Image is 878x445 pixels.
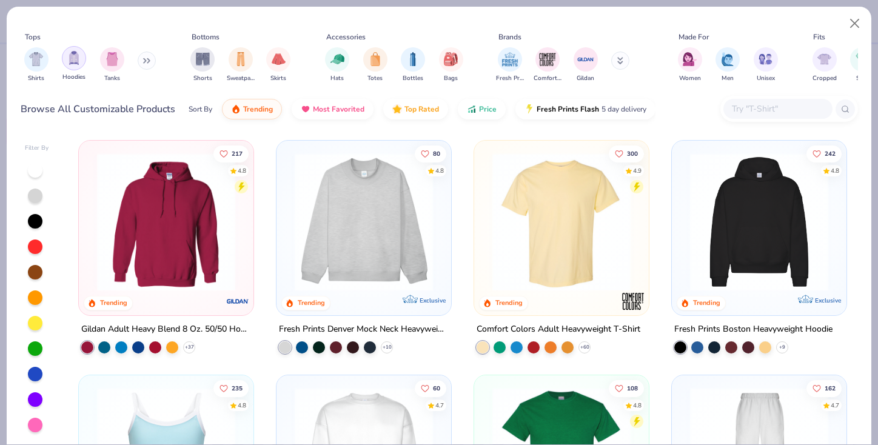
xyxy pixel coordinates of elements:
div: filter for Women [678,47,702,83]
img: Slim Image [856,52,869,66]
div: Gildan Adult Heavy Blend 8 Oz. 50/50 Hooded Sweatshirt [81,322,251,337]
span: Shorts [193,74,212,83]
img: most_fav.gif [301,104,310,114]
span: Shirts [28,74,44,83]
img: Totes Image [369,52,382,66]
button: Close [843,12,866,35]
button: Top Rated [383,99,448,119]
span: 108 [627,385,638,391]
span: Bottles [403,74,423,83]
img: Comfort Colors Image [538,50,557,69]
img: Comfort Colors logo [621,289,645,313]
button: Like [214,380,249,396]
span: + 9 [779,344,785,351]
img: Bags Image [444,52,457,66]
button: filter button [715,47,740,83]
input: Try "T-Shirt" [731,102,824,116]
img: flash.gif [524,104,534,114]
img: 01756b78-01f6-4cc6-8d8a-3c30c1a0c8ac [91,153,241,291]
button: Like [214,145,249,162]
div: filter for Shorts [190,47,215,83]
button: Trending [222,99,282,119]
div: filter for Bags [439,47,463,83]
div: Sort By [189,104,212,115]
span: Unisex [757,74,775,83]
span: Cropped [813,74,837,83]
span: 242 [825,150,836,156]
span: Top Rated [404,104,439,114]
span: Exclusive [814,296,840,304]
div: Bottoms [192,32,219,42]
img: f5d85501-0dbb-4ee4-b115-c08fa3845d83 [289,153,439,291]
span: Price [479,104,497,114]
span: 300 [627,150,638,156]
img: Bottles Image [406,52,420,66]
span: Women [679,74,701,83]
div: filter for Fresh Prints [496,47,524,83]
button: filter button [439,47,463,83]
img: e55d29c3-c55d-459c-bfd9-9b1c499ab3c6 [636,153,786,291]
button: Fresh Prints Flash5 day delivery [515,99,655,119]
div: Accessories [326,32,366,42]
div: filter for Tanks [100,47,124,83]
button: filter button [496,47,524,83]
button: Like [609,380,644,396]
div: Made For [679,32,709,42]
img: Unisex Image [759,52,772,66]
div: Fits [813,32,825,42]
button: filter button [190,47,215,83]
span: Sweatpants [227,74,255,83]
button: Like [806,380,842,396]
span: Gildan [577,74,594,83]
button: filter button [534,47,561,83]
span: Tanks [104,74,120,83]
div: Browse All Customizable Products [21,102,175,116]
button: Most Favorited [292,99,374,119]
span: 235 [232,385,243,391]
span: 162 [825,385,836,391]
span: + 37 [185,344,194,351]
div: filter for Comfort Colors [534,47,561,83]
img: Skirts Image [272,52,286,66]
img: 029b8af0-80e6-406f-9fdc-fdf898547912 [486,153,637,291]
div: filter for Slim [850,47,874,83]
span: Totes [367,74,383,83]
div: 4.7 [831,401,839,410]
img: Shorts Image [196,52,210,66]
button: filter button [24,47,49,83]
button: filter button [227,47,255,83]
div: filter for Totes [363,47,387,83]
div: Filter By [25,144,49,153]
div: Brands [498,32,521,42]
div: 4.8 [633,401,642,410]
button: Like [415,380,446,396]
div: 4.8 [238,401,247,410]
div: filter for Gildan [574,47,598,83]
img: Fresh Prints Image [501,50,519,69]
span: Hats [330,74,344,83]
img: trending.gif [231,104,241,114]
img: Shirts Image [29,52,43,66]
span: Slim [856,74,868,83]
div: filter for Sweatpants [227,47,255,83]
img: a90f7c54-8796-4cb2-9d6e-4e9644cfe0fe [439,153,589,291]
span: Comfort Colors [534,74,561,83]
div: filter for Hoodies [62,46,86,82]
button: filter button [754,47,778,83]
button: Price [458,99,506,119]
img: Tanks Image [106,52,119,66]
span: Skirts [270,74,286,83]
span: Most Favorited [313,104,364,114]
span: Fresh Prints Flash [537,104,599,114]
div: 4.7 [435,401,444,410]
span: 80 [433,150,440,156]
button: filter button [678,47,702,83]
button: filter button [363,47,387,83]
div: filter for Skirts [266,47,290,83]
button: filter button [325,47,349,83]
button: Like [806,145,842,162]
button: filter button [266,47,290,83]
div: 4.9 [633,166,642,175]
img: 91acfc32-fd48-4d6b-bdad-a4c1a30ac3fc [684,153,834,291]
div: filter for Shirts [24,47,49,83]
